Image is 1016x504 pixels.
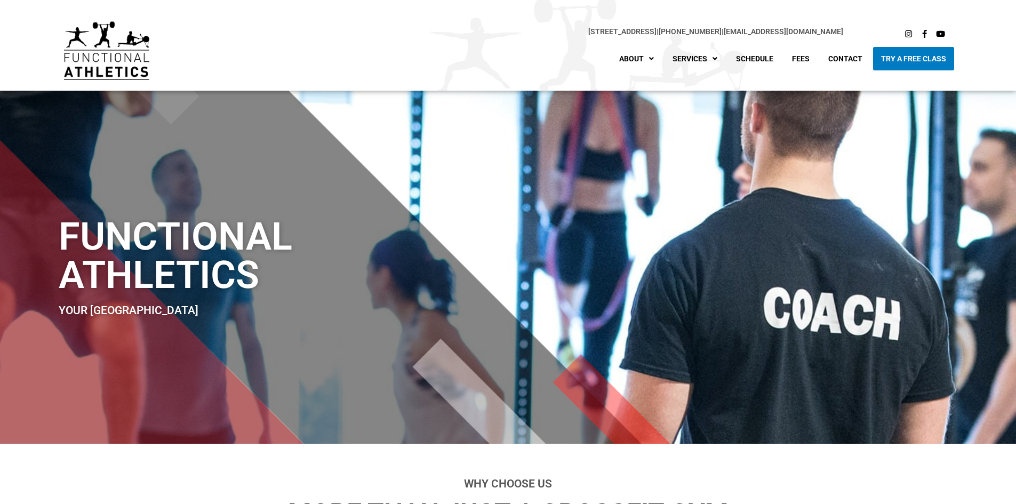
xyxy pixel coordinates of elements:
[588,27,659,36] span: |
[59,305,594,316] h2: Your [GEOGRAPHIC_DATA]
[784,47,818,70] a: Fees
[59,218,594,294] h1: Functional Athletics
[873,47,954,70] a: Try A Free Class
[665,47,725,70] a: Services
[64,21,149,80] img: default-logo
[212,478,804,490] h2: Why Choose Us
[724,27,843,36] a: [EMAIL_ADDRESS][DOMAIN_NAME]
[659,27,722,36] a: [PHONE_NUMBER]
[728,47,781,70] a: Schedule
[611,47,662,70] a: About
[171,26,844,38] p: |
[588,27,657,36] a: [STREET_ADDRESS]
[820,47,870,70] a: Contact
